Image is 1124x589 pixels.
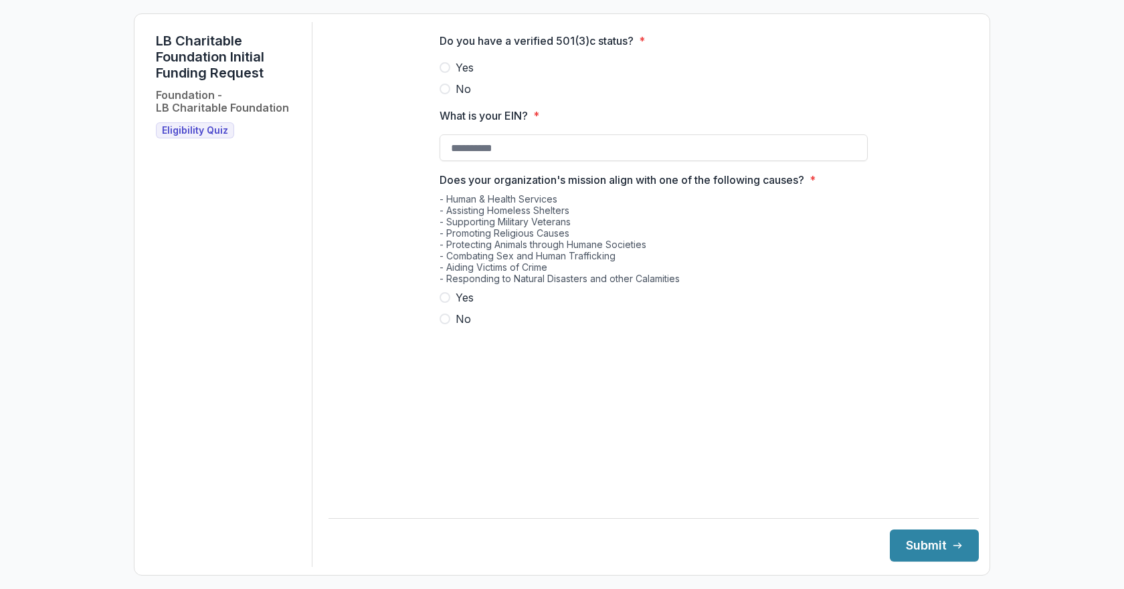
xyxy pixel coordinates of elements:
button: Submit [890,529,979,562]
span: No [456,311,471,327]
span: No [456,81,471,97]
p: Does your organization's mission align with one of the following causes? [440,172,804,188]
div: - Human & Health Services - Assisting Homeless Shelters - Supporting Military Veterans - Promotin... [440,193,868,289]
h1: LB Charitable Foundation Initial Funding Request [156,33,301,81]
p: Do you have a verified 501(3)c status? [440,33,634,49]
h2: Foundation - LB Charitable Foundation [156,89,289,114]
span: Eligibility Quiz [162,125,228,136]
span: Yes [456,289,474,306]
p: What is your EIN? [440,108,528,124]
span: Yes [456,60,474,76]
